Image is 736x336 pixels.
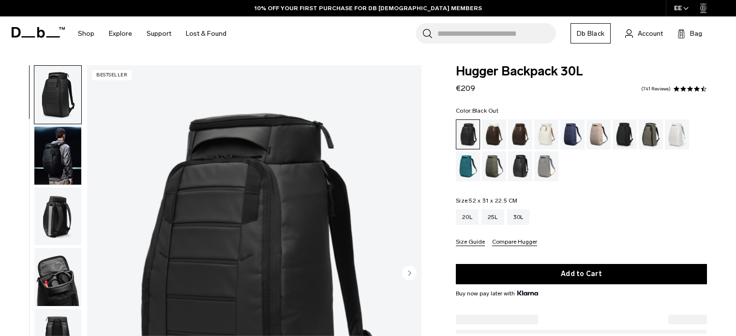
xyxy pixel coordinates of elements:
button: Size Guide [456,239,485,246]
a: Account [625,28,663,39]
span: Black Out [472,107,498,114]
a: 20L [456,209,479,225]
button: Next slide [402,265,417,282]
a: Forest Green [639,119,663,149]
button: Hugger Backpack 30L Black Out [34,248,82,307]
img: Hugger Backpack 30L Black Out [34,127,81,185]
a: Espresso [508,119,532,149]
legend: Size: [456,198,518,204]
img: Hugger Backpack 30L Black Out [34,188,81,246]
span: €209 [456,84,475,93]
a: Oatmilk [534,119,558,149]
button: Bag [677,28,702,39]
a: Support [147,16,171,51]
img: Hugger Backpack 30L Black Out [34,66,81,124]
button: Hugger Backpack 30L Black Out [34,126,82,185]
a: 741 reviews [641,87,671,91]
a: Lost & Found [186,16,226,51]
a: Cappuccino [482,119,506,149]
a: 30L [507,209,530,225]
button: Add to Cart [456,264,707,284]
a: Midnight Teal [456,151,480,181]
a: 10% OFF YOUR FIRST PURCHASE FOR DB [DEMOGRAPHIC_DATA] MEMBERS [255,4,482,13]
a: Fogbow Beige [586,119,611,149]
a: Db Black [571,23,611,44]
a: Shop [78,16,94,51]
span: 52 x 31 x 22.5 CM [469,197,517,204]
button: Compare Hugger [492,239,537,246]
button: Hugger Backpack 30L Black Out [34,65,82,124]
img: Hugger Backpack 30L Black Out [34,248,81,306]
a: 25L [481,209,504,225]
a: Reflective Black [508,151,532,181]
a: Blue Hour [560,119,585,149]
a: Explore [109,16,132,51]
img: {"height" => 20, "alt" => "Klarna"} [517,291,538,295]
span: Hugger Backpack 30L [456,65,707,78]
span: Buy now pay later with [456,289,538,298]
span: Bag [690,29,702,39]
a: Moss Green [482,151,506,181]
nav: Main Navigation [71,16,234,51]
a: Charcoal Grey [613,119,637,149]
span: Account [638,29,663,39]
a: Sand Grey [534,151,558,181]
legend: Color: [456,108,498,114]
button: Hugger Backpack 30L Black Out [34,187,82,246]
a: Clean Slate [665,119,689,149]
p: Bestseller [92,70,132,80]
a: Black Out [456,119,480,149]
